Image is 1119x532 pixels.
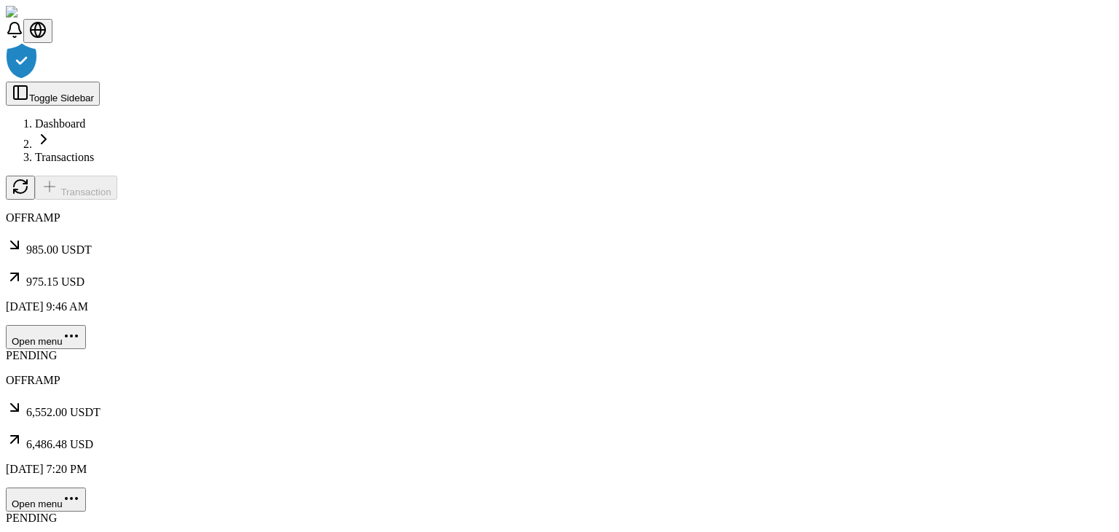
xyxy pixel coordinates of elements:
span: Transaction [60,187,111,197]
button: Open menu [6,488,86,512]
div: PENDING [6,349,1113,362]
p: [DATE] 9:46 AM [6,300,1113,313]
p: 975.15 USD [6,268,1113,289]
p: OFFRAMP [6,374,1113,387]
p: [DATE] 7:20 PM [6,463,1113,476]
button: Open menu [6,325,86,349]
a: Transactions [35,151,94,163]
a: Dashboard [35,117,85,130]
span: Open menu [12,336,63,347]
img: ShieldPay Logo [6,6,93,19]
span: Toggle Sidebar [29,93,94,103]
p: 985.00 USDT [6,236,1113,257]
p: 6,552.00 USDT [6,399,1113,419]
div: PENDING [6,512,1113,525]
button: Toggle Sidebar [6,82,100,106]
button: Transaction [35,176,117,200]
span: Open menu [12,498,63,509]
p: OFFRAMP [6,211,1113,224]
p: 6,486.48 USD [6,431,1113,451]
nav: breadcrumb [6,117,1113,164]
